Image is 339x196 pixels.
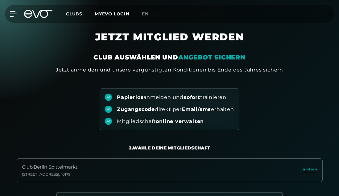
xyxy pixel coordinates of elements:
[22,164,77,171] div: Club : Berlin Spittelmarkt
[56,66,283,74] div: Jetzt anmelden und unsere vergünstigten Konditionen bis Ende des Jahres sichern
[117,106,234,113] div: direkt per erhalten
[178,54,246,61] em: ANGEBOT SICHERN
[184,94,200,100] strong: sofort
[303,167,317,172] span: ändern
[93,53,245,62] div: CLUB AUSWÄHLEN UND
[117,94,226,101] div: anmelden und trainieren
[95,11,130,17] a: MYEVO LOGIN
[129,145,210,151] div: 2. Wähle deine Mitgliedschaft
[303,167,317,174] a: ändern
[28,31,312,53] h1: JETZT MITGLIED WERDEN
[142,10,156,18] a: en
[22,172,77,177] div: [STREET_ADDRESS] , 10179
[117,94,143,100] strong: Papierlos
[156,118,204,124] strong: online verwalten
[117,106,155,112] strong: Zugangscode
[66,11,82,17] span: Clubs
[117,118,204,125] div: Mitgliedschaft
[182,106,211,112] strong: Email/sms
[142,11,149,17] span: en
[66,11,95,17] a: Clubs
